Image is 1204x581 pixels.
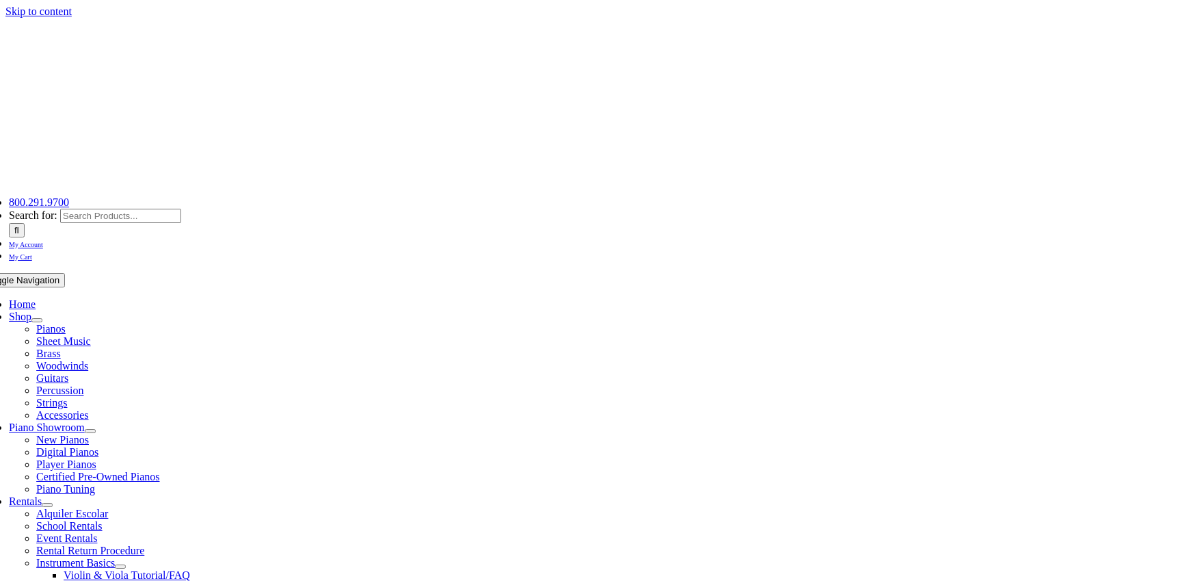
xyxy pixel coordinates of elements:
[5,5,72,17] a: Skip to content
[9,250,32,261] a: My Cart
[36,323,66,335] a: Pianos
[64,569,190,581] a: Violin & Viola Tutorial/FAQ
[42,503,53,507] button: Open submenu of Rentals
[9,253,32,261] span: My Cart
[36,360,88,372] a: Woodwinds
[9,311,31,322] a: Shop
[36,397,67,409] a: Strings
[9,209,57,221] span: Search for:
[36,434,89,446] a: New Pianos
[36,545,144,556] a: Rental Return Procedure
[115,565,126,569] button: Open submenu of Instrument Basics
[36,557,115,569] a: Instrument Basics
[36,520,102,532] a: School Rentals
[36,446,98,458] a: Digital Pianos
[36,532,97,544] a: Event Rentals
[31,318,42,322] button: Open submenu of Shop
[36,335,91,347] a: Sheet Music
[9,223,25,237] input: Search
[36,409,88,421] a: Accessories
[9,196,69,208] a: 800.291.9700
[9,422,85,433] a: Piano Showroom
[85,429,96,433] button: Open submenu of Piano Showroom
[36,459,96,470] a: Player Pianos
[9,241,43,248] span: My Account
[36,508,108,519] a: Alquiler Escolar
[9,298,36,310] a: Home
[36,348,61,359] a: Brass
[36,471,159,482] a: Certified Pre-Owned Pianos
[60,209,181,223] input: Search Products...
[36,372,68,384] a: Guitars
[9,495,42,507] a: Rentals
[36,483,95,495] a: Piano Tuning
[9,237,43,249] a: My Account
[36,385,83,396] a: Percussion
